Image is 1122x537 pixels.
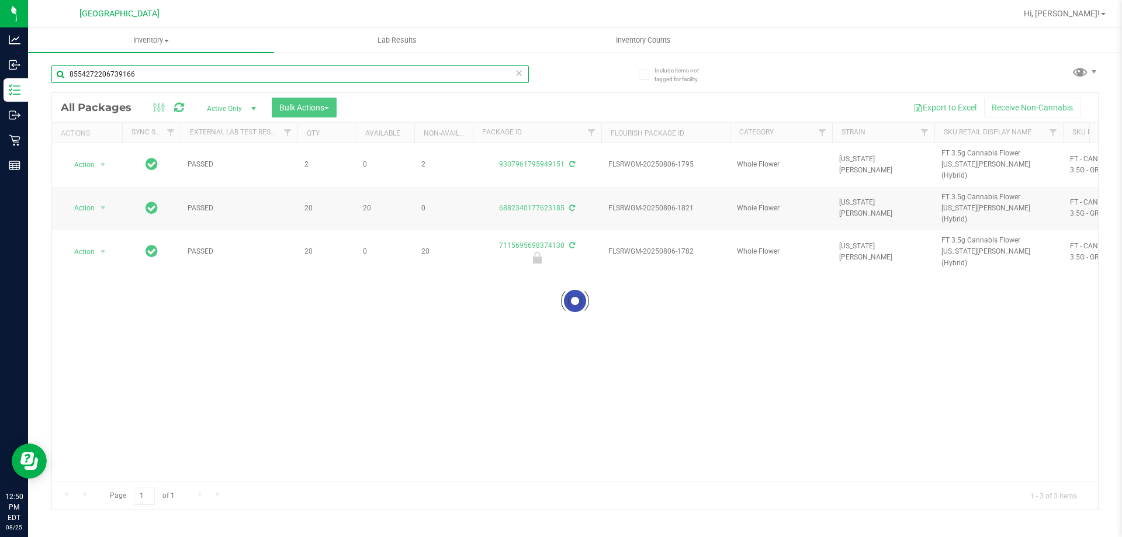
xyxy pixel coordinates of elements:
span: Inventory Counts [600,35,687,46]
inline-svg: Retail [9,134,20,146]
span: Clear [515,65,523,81]
inline-svg: Inventory [9,84,20,96]
iframe: Resource center [12,444,47,479]
a: Inventory [28,28,274,53]
p: 08/25 [5,523,23,532]
span: [GEOGRAPHIC_DATA] [79,9,160,19]
span: Hi, [PERSON_NAME]! [1024,9,1100,18]
inline-svg: Outbound [9,109,20,121]
a: Inventory Counts [520,28,766,53]
span: Inventory [28,35,274,46]
p: 12:50 PM EDT [5,491,23,523]
a: Lab Results [274,28,520,53]
span: Lab Results [362,35,432,46]
input: Search Package ID, Item Name, SKU, Lot or Part Number... [51,65,529,83]
inline-svg: Analytics [9,34,20,46]
inline-svg: Reports [9,160,20,171]
inline-svg: Inbound [9,59,20,71]
span: Include items not tagged for facility [654,66,713,84]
